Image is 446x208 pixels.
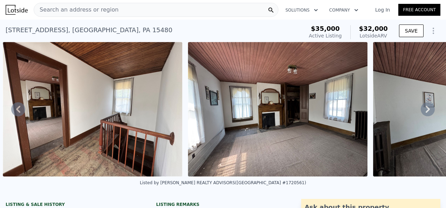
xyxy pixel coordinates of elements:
[309,33,342,39] span: Active Listing
[359,32,388,39] div: Lotside ARV
[156,202,290,207] div: Listing remarks
[398,4,440,16] a: Free Account
[324,4,364,16] button: Company
[426,24,440,38] button: Show Options
[34,6,119,14] span: Search an address or region
[6,25,173,35] div: [STREET_ADDRESS] , [GEOGRAPHIC_DATA] , PA 15480
[140,180,306,185] div: Listed by [PERSON_NAME] REALTY ADVISORS ([GEOGRAPHIC_DATA] #1720561)
[311,25,340,32] span: $35,000
[280,4,324,16] button: Solutions
[3,42,182,176] img: Sale: 169646066 Parcel: 86956513
[399,25,424,37] button: SAVE
[359,25,388,32] span: $32,000
[188,42,367,176] img: Sale: 169646066 Parcel: 86956513
[367,6,398,13] a: Log In
[6,5,28,15] img: Lotside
